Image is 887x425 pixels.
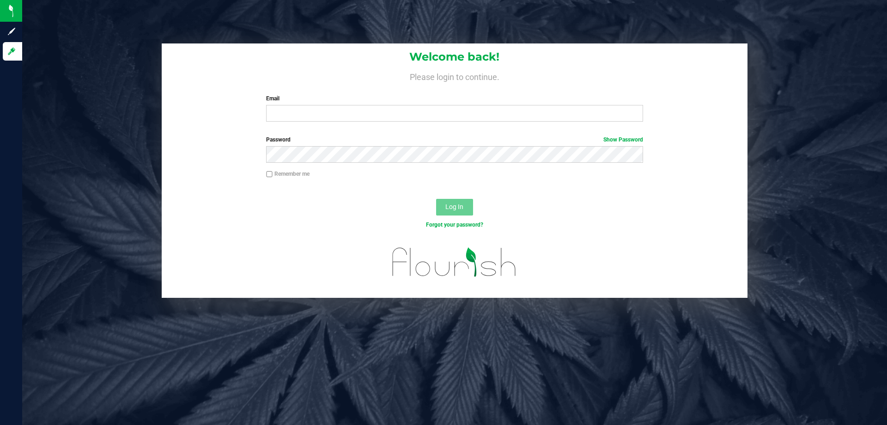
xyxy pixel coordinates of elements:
[266,170,310,178] label: Remember me
[603,136,643,143] a: Show Password
[266,136,291,143] span: Password
[7,27,16,36] inline-svg: Sign up
[162,70,747,81] h4: Please login to continue.
[266,94,643,103] label: Email
[445,203,463,210] span: Log In
[426,222,483,228] a: Forgot your password?
[381,239,528,286] img: flourish_logo.svg
[162,51,747,63] h1: Welcome back!
[266,171,273,178] input: Remember me
[7,47,16,56] inline-svg: Log in
[436,199,473,216] button: Log In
